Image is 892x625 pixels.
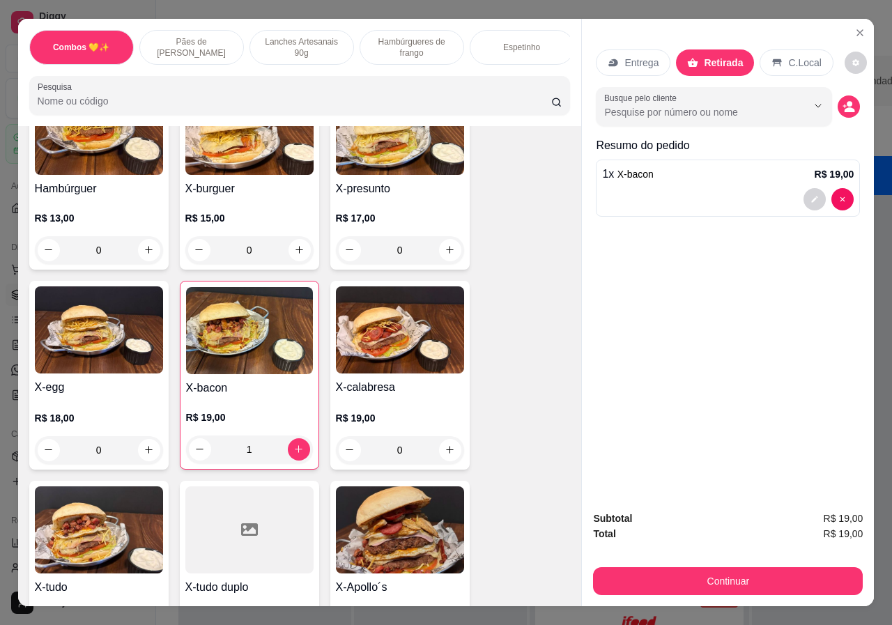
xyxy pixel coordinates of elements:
[831,188,854,210] button: decrease-product-quantity
[503,42,540,53] p: Espetinho
[824,526,863,541] span: R$ 19,00
[336,486,464,573] img: product-image
[617,169,654,180] span: X-bacon
[35,486,163,573] img: product-image
[845,52,867,74] button: decrease-product-quantity
[788,56,821,70] p: C.Local
[604,92,682,104] label: Busque pelo cliente
[35,411,163,425] p: R$ 18,00
[824,511,863,526] span: R$ 19,00
[151,36,232,59] p: Pães de [PERSON_NAME]
[336,88,464,175] img: product-image
[38,94,551,108] input: Pesquisa
[604,105,785,119] input: Busque pelo cliente
[186,287,313,374] img: product-image
[35,180,163,197] h4: Hambúrguer
[838,95,860,118] button: decrease-product-quantity
[336,286,464,373] img: product-image
[186,410,313,424] p: R$ 19,00
[35,88,163,175] img: product-image
[704,56,743,70] p: Retirada
[815,167,854,181] p: R$ 19,00
[336,411,464,425] p: R$ 19,00
[336,579,464,596] h4: X-Apollo´s
[185,579,314,596] h4: X-tudo duplo
[807,95,829,117] button: Show suggestions
[35,286,163,373] img: product-image
[624,56,659,70] p: Entrega
[185,88,314,175] img: product-image
[593,567,863,595] button: Continuar
[593,513,632,524] strong: Subtotal
[261,36,342,59] p: Lanches Artesanais 90g
[35,579,163,596] h4: X-tudo
[336,180,464,197] h4: X-presunto
[336,379,464,396] h4: X-calabresa
[38,81,77,93] label: Pesquisa
[35,211,163,225] p: R$ 13,00
[336,211,464,225] p: R$ 17,00
[185,180,314,197] h4: X-burguer
[596,137,860,154] p: Resumo do pedido
[35,379,163,396] h4: X-egg
[53,42,109,53] p: Combos 💛✨
[849,22,871,44] button: Close
[593,528,615,539] strong: Total
[602,166,654,183] p: 1 x
[186,380,313,396] h4: X-bacon
[371,36,452,59] p: Hambúrgueres de frango
[803,188,826,210] button: decrease-product-quantity
[185,211,314,225] p: R$ 15,00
